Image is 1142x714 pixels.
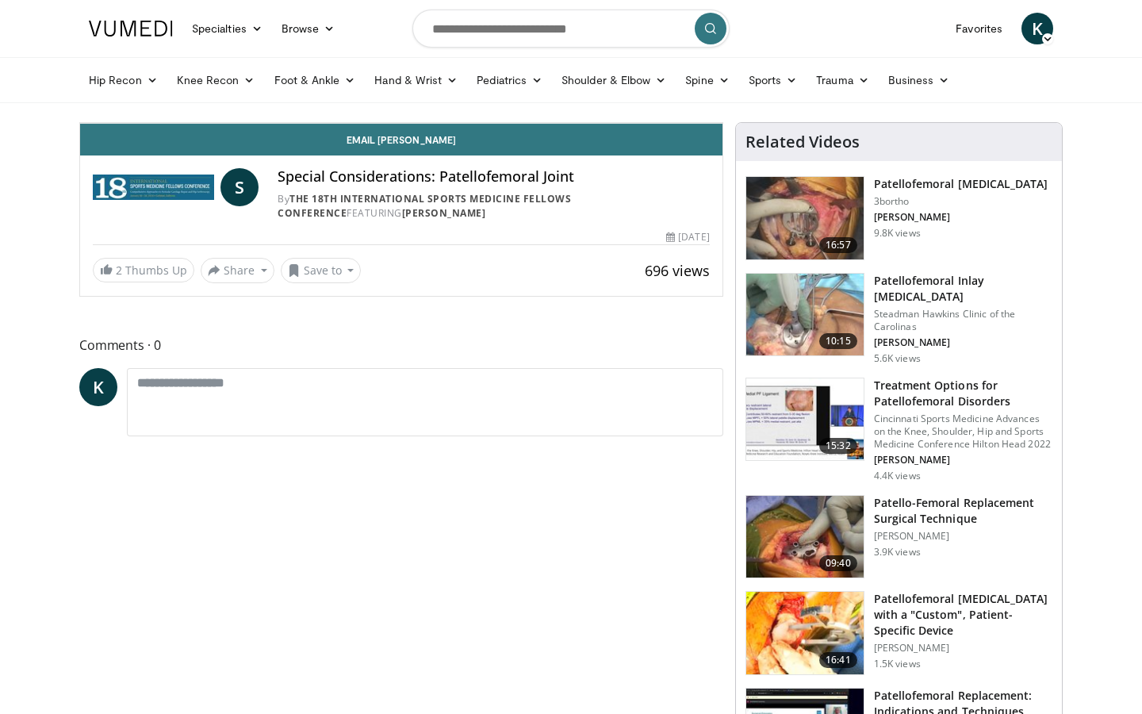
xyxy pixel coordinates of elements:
p: [PERSON_NAME] [874,454,1052,466]
h3: Patello-Femoral Replacement Surgical Technique [874,495,1052,527]
a: Specialties [182,13,272,44]
img: 63302_3.png.150x105_q85_crop-smart_upscale.jpg [746,177,864,259]
h3: Treatment Options for Patellofemoral Disorders [874,378,1052,409]
img: 39cada20-ad30-4abf-8b08-f8f25c389fe7.150x105_q85_crop-smart_upscale.jpg [746,496,864,578]
span: 2 [116,263,122,278]
div: By FEATURING [278,192,709,221]
a: [PERSON_NAME] [402,206,486,220]
button: Save to [281,258,362,283]
p: [PERSON_NAME] [874,336,1052,349]
p: [PERSON_NAME] [874,211,1048,224]
a: Browse [272,13,345,44]
p: [PERSON_NAME] [874,530,1052,543]
img: 0ad8fa50-2947-432d-9c0a-9171585816d6.150x105_q85_crop-smart_upscale.jpg [746,592,864,674]
img: x0JBUkvnwpAy-qi34xMDoxOjA4MTsiGN.150x105_q85_crop-smart_upscale.jpg [746,274,864,356]
input: Search topics, interventions [412,10,730,48]
span: Comments 0 [79,335,723,355]
p: [PERSON_NAME] [874,642,1052,654]
h4: Related Videos [745,132,860,152]
img: VuMedi Logo [89,21,173,36]
a: Business [879,64,960,96]
a: 16:41 Patellofemoral [MEDICAL_DATA] with a "Custom", Patient-Specific Device [PERSON_NAME] 1.5K v... [745,591,1052,675]
a: Pediatrics [467,64,552,96]
span: 16:41 [819,652,857,668]
p: 5.6K views [874,352,921,365]
p: 4.4K views [874,470,921,482]
p: 3bortho [874,195,1048,208]
div: [DATE] [666,230,709,244]
a: Hand & Wrist [365,64,467,96]
span: 15:32 [819,438,857,454]
span: 09:40 [819,555,857,571]
img: 6d1c6822-5ed3-4938-bc61-0ad3c01bef32.150x105_q85_crop-smart_upscale.jpg [746,378,864,461]
a: K [79,368,117,406]
span: 696 views [645,261,710,280]
span: 16:57 [819,237,857,253]
h3: Patellofemoral [MEDICAL_DATA] with a "Custom", Patient-Specific Device [874,591,1052,639]
a: Trauma [807,64,879,96]
a: S [220,168,259,206]
a: Foot & Ankle [265,64,366,96]
span: 10:15 [819,333,857,349]
a: 16:57 Patellofemoral [MEDICAL_DATA] 3bortho [PERSON_NAME] 9.8K views [745,176,1052,260]
p: Cincinnati Sports Medicine Advances on the Knee, Shoulder, Hip and Sports Medicine Conference Hil... [874,413,1052,451]
a: 2 Thumbs Up [93,258,194,282]
h4: Special Considerations: Patellofemoral Joint [278,168,709,186]
h3: Patellofemoral Inlay [MEDICAL_DATA] [874,273,1052,305]
a: 10:15 Patellofemoral Inlay [MEDICAL_DATA] Steadman Hawkins Clinic of the Carolinas [PERSON_NAME] ... [745,273,1052,365]
p: 3.9K views [874,546,921,559]
a: 09:40 Patello-Femoral Replacement Surgical Technique [PERSON_NAME] 3.9K views [745,495,1052,579]
button: Share [201,258,274,283]
a: The 18th International Sports Medicine Fellows Conference [278,192,571,220]
a: Shoulder & Elbow [552,64,676,96]
a: Hip Recon [79,64,167,96]
p: 1.5K views [874,658,921,670]
h3: Patellofemoral [MEDICAL_DATA] [874,176,1048,192]
a: Favorites [946,13,1012,44]
video-js: Video Player [80,123,722,124]
p: 9.8K views [874,227,921,240]
a: Sports [739,64,807,96]
p: Steadman Hawkins Clinic of the Carolinas [874,308,1052,333]
a: Email [PERSON_NAME] [80,124,722,155]
a: 15:32 Treatment Options for Patellofemoral Disorders Cincinnati Sports Medicine Advances on the K... [745,378,1052,482]
a: K [1021,13,1053,44]
a: Knee Recon [167,64,265,96]
img: The 18th International Sports Medicine Fellows Conference [93,168,214,206]
a: Spine [676,64,738,96]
